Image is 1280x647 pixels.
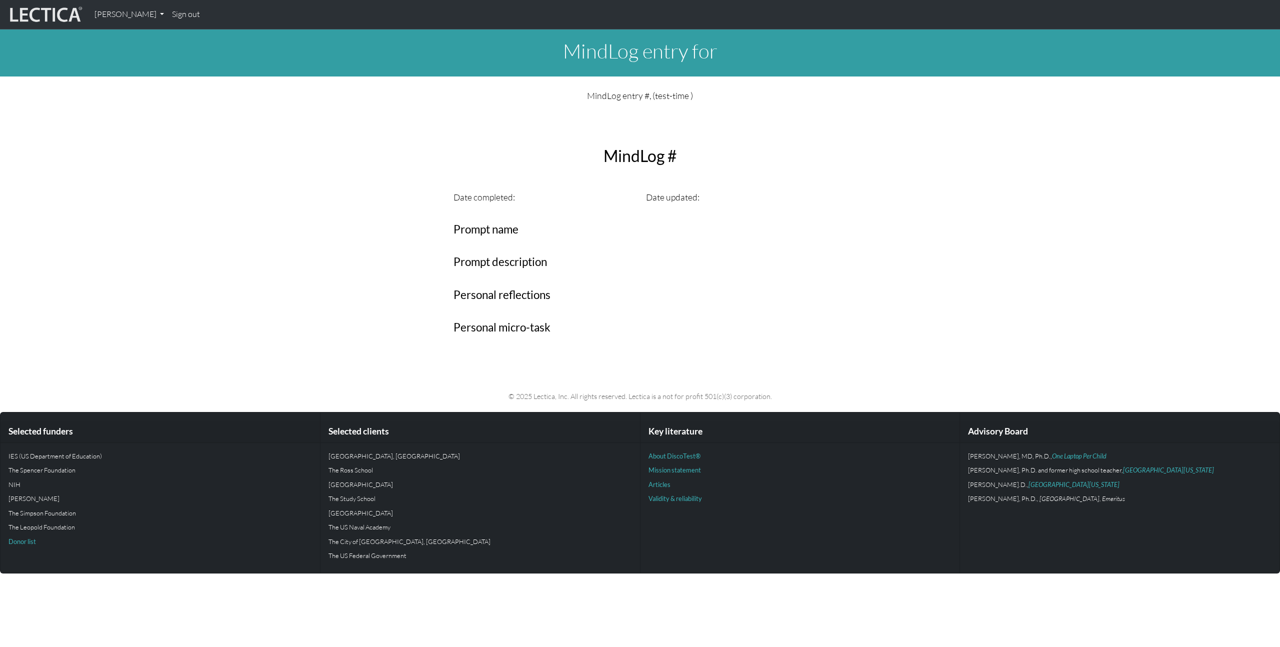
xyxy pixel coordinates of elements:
[90,4,168,25] a: [PERSON_NAME]
[8,479,312,489] p: NIH
[316,390,964,402] p: © 2025 Lectica, Inc. All rights reserved. Lectica is a not for profit 501(c)(3) corporation.
[968,451,1271,461] p: [PERSON_NAME], MD, Ph.D.,
[968,493,1271,503] p: [PERSON_NAME], Ph.D.
[640,190,832,204] div: Date updated:
[328,465,632,475] p: The Ross School
[968,465,1271,475] p: [PERSON_NAME], Ph.D. and former high school teacher,
[648,480,670,488] a: Articles
[453,223,826,236] h3: Prompt name
[328,536,632,546] p: The City of [GEOGRAPHIC_DATA], [GEOGRAPHIC_DATA]
[960,420,1279,443] div: Advisory Board
[168,4,204,25] a: Sign out
[7,5,82,24] img: lecticalive
[320,420,640,443] div: Selected clients
[8,493,312,503] p: [PERSON_NAME]
[453,255,826,269] h3: Prompt description
[328,508,632,518] p: [GEOGRAPHIC_DATA]
[1037,494,1125,502] em: , [GEOGRAPHIC_DATA], Emeritus
[328,493,632,503] p: The Study School
[1123,466,1214,474] a: [GEOGRAPHIC_DATA][US_STATE]
[1052,452,1106,460] a: One Laptop Per Child
[8,522,312,532] p: The Leopold Foundation
[1028,480,1119,488] a: [GEOGRAPHIC_DATA][US_STATE]
[447,146,832,165] h2: MindLog #
[0,420,320,443] div: Selected funders
[648,494,702,502] a: Validity & reliability
[328,451,632,461] p: [GEOGRAPHIC_DATA], [GEOGRAPHIC_DATA]
[328,522,632,532] p: The US Naval Academy
[8,508,312,518] p: The Simpson Foundation
[968,479,1271,489] p: [PERSON_NAME].D.,
[8,537,36,545] a: Donor list
[648,466,701,474] a: Mission statement
[453,288,826,302] h3: Personal reflections
[453,88,826,102] p: MindLog entry #, (test-time )
[8,451,312,461] p: IES (US Department of Education)
[328,550,632,560] p: The US Federal Government
[648,452,700,460] a: About DiscoTest®
[8,465,312,475] p: The Spencer Foundation
[640,420,960,443] div: Key literature
[328,479,632,489] p: [GEOGRAPHIC_DATA]
[453,190,515,204] label: Date completed:
[453,321,826,334] h3: Personal micro-task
